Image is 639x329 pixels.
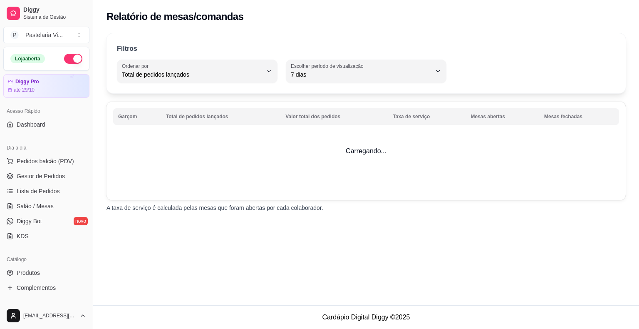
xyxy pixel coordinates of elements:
p: Filtros [117,44,137,54]
span: 7 dias [291,70,431,79]
button: Escolher período de visualização7 dias [286,60,446,83]
h2: Relatório de mesas/comandas [106,10,243,23]
a: Diggy Botnovo [3,214,89,228]
a: Salão / Mesas [3,199,89,213]
span: Diggy Bot [17,217,42,225]
button: Pedidos balcão (PDV) [3,155,89,168]
a: Produtos [3,266,89,279]
button: Select a team [3,27,89,43]
a: Gestor de Pedidos [3,169,89,183]
span: Lista de Pedidos [17,187,60,195]
div: Acesso Rápido [3,105,89,118]
span: Total de pedidos lançados [122,70,263,79]
span: Sistema de Gestão [23,14,86,20]
a: KDS [3,229,89,243]
span: Salão / Mesas [17,202,54,210]
label: Ordenar por [122,62,151,70]
article: até 29/10 [14,87,35,93]
div: Loja aberta [10,54,45,63]
span: Gestor de Pedidos [17,172,65,180]
footer: Cardápio Digital Diggy © 2025 [93,305,639,329]
a: Diggy Proaté 29/10 [3,74,89,98]
span: P [10,31,19,39]
a: Complementos [3,281,89,294]
a: Dashboard [3,118,89,131]
td: Carregando... [106,102,626,200]
span: Pedidos balcão (PDV) [17,157,74,165]
span: [EMAIL_ADDRESS][DOMAIN_NAME] [23,312,76,319]
a: Lista de Pedidos [3,184,89,198]
span: KDS [17,232,29,240]
span: Dashboard [17,120,45,129]
div: Dia a dia [3,141,89,155]
a: DiggySistema de Gestão [3,3,89,23]
label: Escolher período de visualização [291,62,366,70]
span: Diggy [23,6,86,14]
article: Diggy Pro [15,79,39,85]
span: Complementos [17,284,56,292]
span: Produtos [17,269,40,277]
p: A taxa de serviço é calculada pelas mesas que foram abertas por cada colaborador. [106,204,626,212]
button: [EMAIL_ADDRESS][DOMAIN_NAME] [3,306,89,326]
div: Catálogo [3,253,89,266]
div: Pastelaria Vi ... [25,31,63,39]
button: Ordenar porTotal de pedidos lançados [117,60,277,83]
button: Alterar Status [64,54,82,64]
